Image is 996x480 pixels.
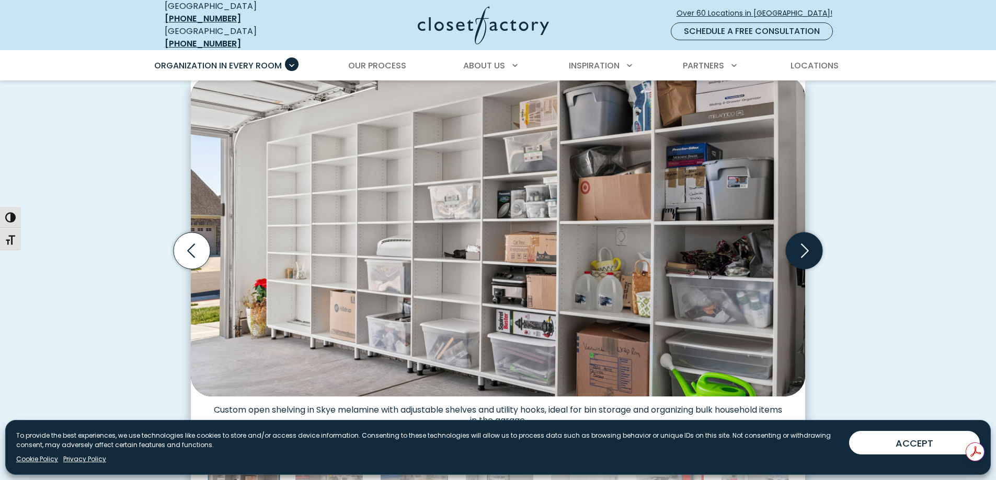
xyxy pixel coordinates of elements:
[849,431,980,454] button: ACCEPT
[16,431,841,450] p: To provide the best experiences, we use technologies like cookies to store and/or access device i...
[683,60,724,72] span: Partners
[791,60,839,72] span: Locations
[569,60,620,72] span: Inspiration
[463,60,505,72] span: About Us
[147,51,850,80] nav: Primary Menu
[165,38,241,50] a: [PHONE_NUMBER]
[191,76,805,396] img: Garage wall with full-height white cabinetry, open cubbies
[348,60,406,72] span: Our Process
[671,22,833,40] a: Schedule a Free Consultation
[165,25,316,50] div: [GEOGRAPHIC_DATA]
[191,396,805,426] figcaption: Custom open shelving in Skye melamine with adjustable shelves and utility hooks, ideal for bin st...
[418,6,549,44] img: Closet Factory Logo
[677,8,841,19] span: Over 60 Locations in [GEOGRAPHIC_DATA]!
[154,60,282,72] span: Organization in Every Room
[782,228,827,273] button: Next slide
[169,228,214,273] button: Previous slide
[16,454,58,464] a: Cookie Policy
[63,454,106,464] a: Privacy Policy
[165,13,241,25] a: [PHONE_NUMBER]
[676,4,841,22] a: Over 60 Locations in [GEOGRAPHIC_DATA]!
